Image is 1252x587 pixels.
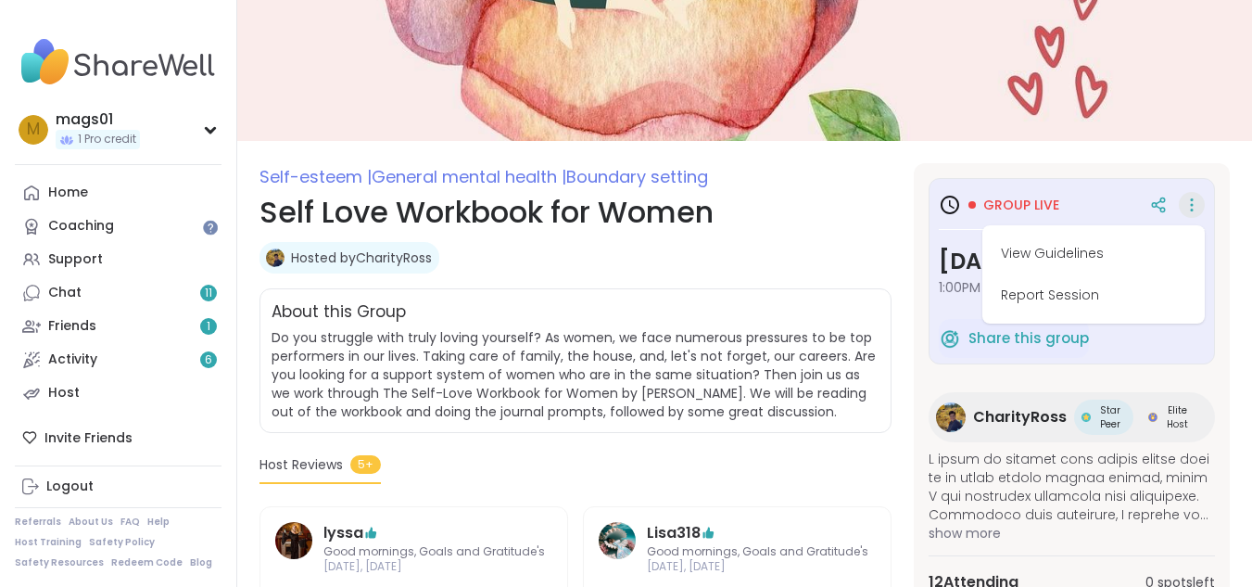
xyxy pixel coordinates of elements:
div: Coaching [48,217,114,236]
span: Group live [983,196,1059,214]
a: Safety Policy [89,536,155,549]
span: show more [929,524,1215,542]
img: Elite Host [1148,413,1157,422]
a: Help [147,516,170,529]
img: CharityRoss [266,249,285,267]
span: Good mornings, Goals and Gratitude's [323,544,545,560]
img: CharityRoss [936,402,966,432]
span: [DATE], [DATE] [647,559,868,575]
span: 11 [205,286,212,301]
img: Star Peer [1081,413,1091,422]
a: Activity6 [15,343,221,376]
span: L ipsum do sitamet cons adipis elitse doei te in utlab etdolo magnaa enimad, minim V qui nostrude... [929,450,1215,524]
a: Redeem Code [111,556,183,569]
button: Share this group [939,319,1089,358]
span: [DATE], [DATE] [323,559,545,575]
a: CharityRossCharityRossStar PeerStar PeerElite HostElite Host [929,392,1215,442]
a: Referrals [15,516,61,529]
a: Home [15,176,221,210]
div: Support [48,250,103,269]
span: 1 Pro credit [78,132,136,147]
span: Host Reviews [259,455,343,475]
a: lyssa [323,522,363,544]
span: Share this group [968,328,1089,350]
button: Report Session [990,274,1197,316]
div: Chat [48,284,82,302]
span: Elite Host [1161,403,1193,431]
span: Boundary setting [566,165,708,188]
span: m [27,118,40,142]
img: ShareWell Nav Logo [15,30,221,95]
div: Activity [48,351,97,369]
div: Friends [48,317,96,336]
img: lyssa [275,522,312,559]
span: Good mornings, Goals and Gratitude's [647,544,868,560]
span: 5+ [350,455,381,474]
a: Host Training [15,536,82,549]
a: Blog [190,556,212,569]
a: lyssa [275,522,312,576]
a: Hosted byCharityRoss [291,249,432,267]
a: Support [15,243,221,276]
a: Coaching [15,210,221,243]
span: 6 [205,352,212,368]
a: Lisa318 [647,522,701,544]
iframe: Spotlight [203,220,218,235]
div: mags01 [56,109,140,130]
span: 1:00PM - 2:00PM EDT [939,278,1205,297]
h1: Self Love Workbook for Women [259,190,892,235]
div: Home [48,184,88,202]
span: CharityRoss [973,406,1067,428]
div: Invite Friends [15,421,221,454]
a: Logout [15,470,221,504]
a: Friends1 [15,310,221,343]
span: Star Peer [1094,403,1126,431]
a: Safety Resources [15,556,104,569]
button: View Guidelines [990,233,1197,274]
span: 1 [207,319,210,335]
a: Host [15,376,221,410]
span: Self-esteem | [259,165,372,188]
div: Host [48,384,80,402]
span: Do you struggle with truly loving yourself? As women, we face numerous pressures to be top perfor... [272,328,876,421]
img: ShareWell Logomark [939,327,961,350]
h2: About this Group [272,300,406,325]
span: General mental health | [372,165,566,188]
a: Chat11 [15,276,221,310]
a: Lisa318 [599,522,636,576]
h3: [DATE] [939,245,1205,278]
a: FAQ [120,516,140,529]
img: Lisa318 [599,522,636,559]
a: About Us [69,516,113,529]
div: Logout [46,478,94,496]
